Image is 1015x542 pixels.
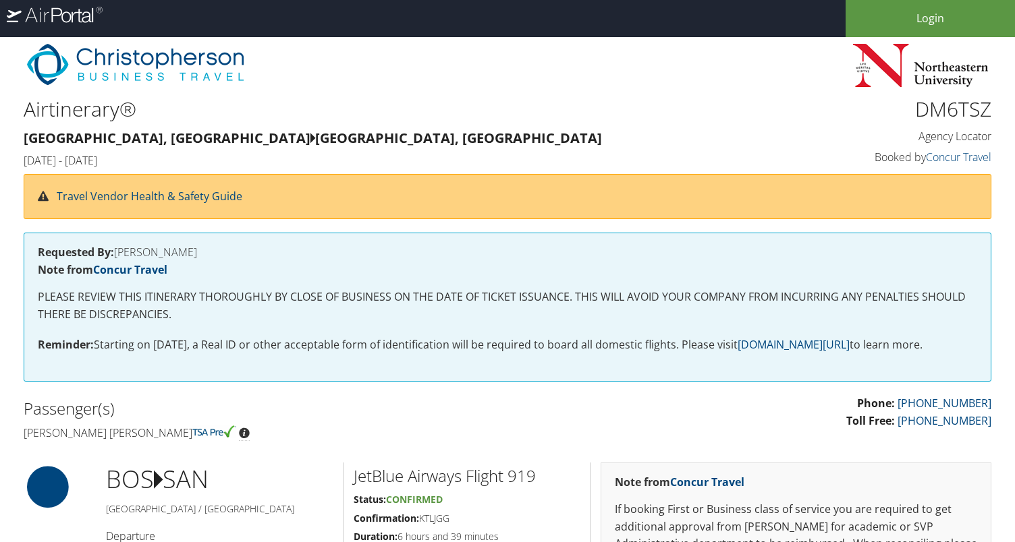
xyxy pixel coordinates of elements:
[38,245,114,260] strong: Requested By:
[38,336,977,354] p: Starting on [DATE], a Real ID or other acceptable form of identification will be required to boar...
[24,129,602,147] strong: [GEOGRAPHIC_DATA], [GEOGRAPHIC_DATA] [GEOGRAPHIC_DATA], [GEOGRAPHIC_DATA]
[38,289,977,323] p: PLEASE REVIEW THIS ITINERARY THOROUGHLY BY CLOSE OF BUSINESS ON THE DATE OF TICKET ISSUANCE. THIS...
[38,337,94,352] strong: Reminder:
[846,413,895,428] strong: Toll Free:
[38,247,977,258] h4: [PERSON_NAME]
[354,493,386,506] strong: Status:
[93,262,167,277] a: Concur Travel
[898,413,991,428] a: [PHONE_NUMBER]
[354,512,419,524] strong: Confirmation:
[354,512,580,525] h5: KTLJGG
[738,337,850,352] a: [DOMAIN_NAME][URL]
[765,129,991,144] h4: Agency Locator
[765,95,991,123] h1: DM6TSZ
[192,425,236,438] img: tsa-precheck.png
[926,150,991,164] a: Concur Travel
[106,502,333,516] h5: [GEOGRAPHIC_DATA] / [GEOGRAPHIC_DATA]
[857,396,895,411] strong: Phone:
[615,475,744,489] strong: Note from
[386,493,443,506] span: Confirmed
[354,464,580,487] h2: JetBlue Airways Flight 919
[24,397,497,420] h2: Passenger(s)
[670,475,744,489] a: Concur Travel
[24,153,744,168] h4: [DATE] - [DATE]
[24,425,497,440] h4: [PERSON_NAME] [PERSON_NAME]
[765,150,991,164] h4: Booked by
[38,262,167,277] strong: Note from
[24,95,744,123] h1: Airtinerary®
[898,396,991,411] a: [PHONE_NUMBER]
[106,462,333,496] h1: BOS SAN
[57,189,242,204] a: Travel Vendor Health & Safety Guide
